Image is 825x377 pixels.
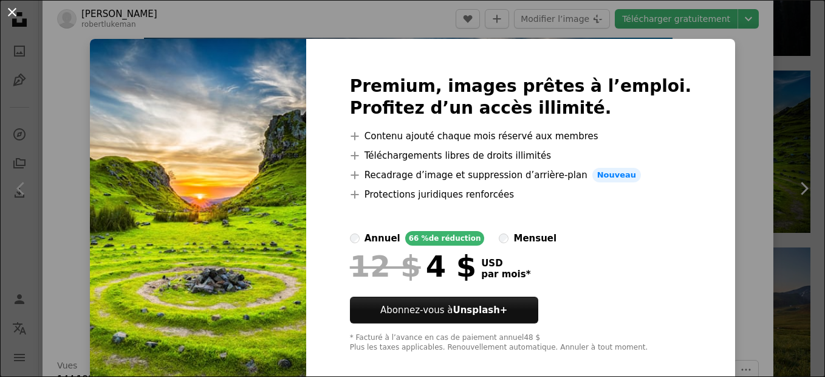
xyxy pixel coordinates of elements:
[350,297,538,323] button: Abonnez-vous àUnsplash+
[350,168,692,182] li: Recadrage d’image et suppression d’arrière-plan
[350,148,692,163] li: Téléchargements libres de droits illimités
[350,251,421,282] span: 12 $
[481,258,530,269] span: USD
[592,168,641,182] span: Nouveau
[350,233,360,243] input: annuel66 %de réduction
[350,187,692,202] li: Protections juridiques renforcées
[453,305,507,316] strong: Unsplash+
[499,233,508,243] input: mensuel
[350,333,692,353] div: * Facturé à l’avance en cas de paiement annuel 48 $ Plus les taxes applicables. Renouvellement au...
[365,231,400,246] div: annuel
[513,231,556,246] div: mensuel
[405,231,485,246] div: 66 % de réduction
[350,251,476,282] div: 4 $
[350,129,692,144] li: Contenu ajouté chaque mois réservé aux membres
[350,75,692,119] h2: Premium, images prêtes à l’emploi. Profitez d’un accès illimité.
[481,269,530,280] span: par mois *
